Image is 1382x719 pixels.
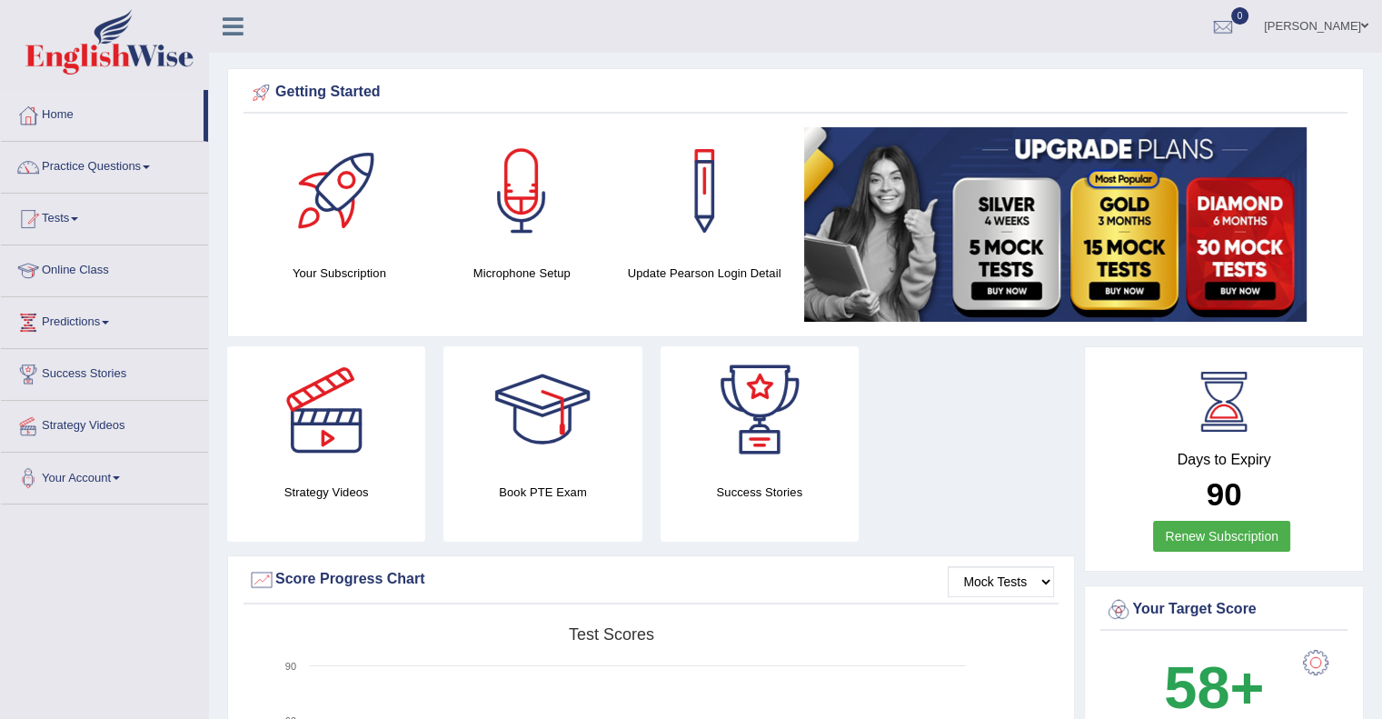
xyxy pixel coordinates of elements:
a: Online Class [1,245,208,291]
b: 90 [1207,476,1242,512]
a: Success Stories [1,349,208,394]
h4: Days to Expiry [1105,452,1343,468]
h4: Strategy Videos [227,483,425,502]
a: Practice Questions [1,142,208,187]
div: Getting Started [248,79,1343,106]
a: Home [1,90,204,135]
a: Tests [1,194,208,239]
div: Score Progress Chart [248,566,1054,594]
h4: Success Stories [661,483,859,502]
a: Strategy Videos [1,401,208,446]
a: Predictions [1,297,208,343]
div: Your Target Score [1105,596,1343,624]
h4: Update Pearson Login Detail [622,264,787,283]
tspan: Test scores [569,625,654,644]
span: 0 [1231,7,1249,25]
h4: Book PTE Exam [443,483,641,502]
img: small5.jpg [804,127,1307,322]
a: Your Account [1,453,208,498]
h4: Your Subscription [257,264,422,283]
text: 90 [285,661,296,672]
a: Renew Subscription [1153,521,1290,552]
h4: Microphone Setup [440,264,604,283]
